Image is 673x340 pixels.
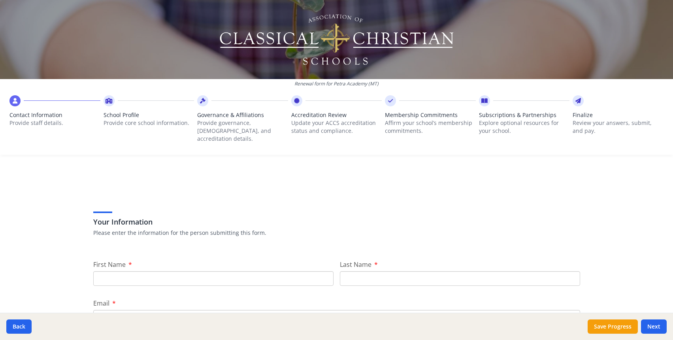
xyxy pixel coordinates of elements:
[641,319,667,334] button: Next
[6,319,32,334] button: Back
[93,299,109,308] span: Email
[197,119,288,143] p: Provide governance, [DEMOGRAPHIC_DATA], and accreditation details.
[93,229,580,237] p: Please enter the information for the person submitting this form.
[340,260,371,269] span: Last Name
[218,12,455,67] img: Logo
[93,216,580,227] h3: Your Information
[573,119,664,135] p: Review your answers, submit, and pay.
[479,111,570,119] span: Subscriptions & Partnerships
[197,111,288,119] span: Governance & Affiliations
[104,119,194,127] p: Provide core school information.
[291,119,382,135] p: Update your ACCS accreditation status and compliance.
[573,111,664,119] span: Finalize
[9,119,100,127] p: Provide staff details.
[479,119,570,135] p: Explore optional resources for your school.
[291,111,382,119] span: Accreditation Review
[104,111,194,119] span: School Profile
[385,119,476,135] p: Affirm your school’s membership commitments.
[93,260,126,269] span: First Name
[588,319,638,334] button: Save Progress
[9,111,100,119] span: Contact Information
[385,111,476,119] span: Membership Commitments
